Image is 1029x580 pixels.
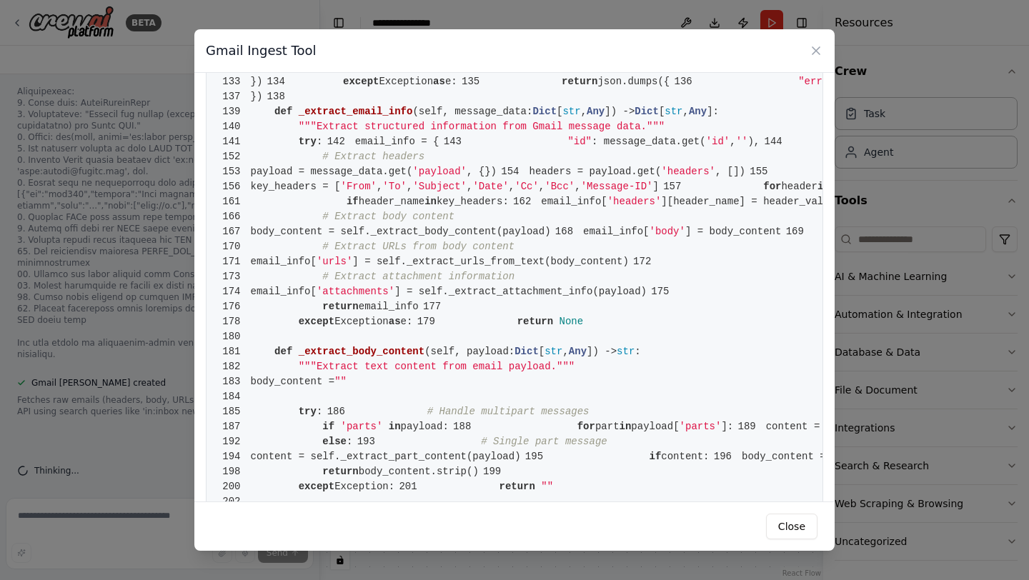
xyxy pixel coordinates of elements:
[557,106,562,117] span: [
[587,346,592,357] span: ]
[352,434,385,449] span: 193
[781,181,817,192] span: header
[760,134,792,149] span: 144
[218,226,551,237] span: body_content = self._extract_body_content(payload)
[560,316,584,327] span: None
[352,256,628,267] span: ] = self._extract_urls_from_text(body_content)
[359,301,419,312] span: email_info
[730,136,735,147] span: ,
[499,481,535,492] span: return
[439,134,472,149] span: 143
[334,481,394,492] span: Exception:
[389,421,401,432] span: in
[322,134,355,149] span: 142
[218,119,251,134] span: 140
[218,344,251,359] span: 181
[437,196,509,207] span: key_headers:
[562,106,580,117] span: str
[661,451,709,462] span: content:
[343,76,379,87] span: except
[710,449,742,464] span: 196
[322,404,355,419] span: 186
[431,346,515,357] span: self, payload:
[218,179,251,194] span: 156
[322,466,358,477] span: return
[419,299,452,314] span: 177
[497,164,530,179] span: 154
[389,316,401,327] span: as
[472,181,508,192] span: 'Date'
[581,181,653,192] span: 'Message-ID'
[766,514,817,539] button: Close
[635,106,659,117] span: Dict
[481,436,607,447] span: # Single part message
[575,181,580,192] span: ,
[424,196,437,207] span: in
[661,166,715,177] span: 'headers'
[299,346,424,357] span: _extract_body_content
[218,91,262,102] span: })
[424,346,430,357] span: (
[685,226,781,237] span: ] = body_content
[532,106,557,117] span: Dict
[635,346,640,357] span: :
[419,106,533,117] span: self, message_data:
[562,346,568,357] span: ,
[514,346,539,357] span: Dict
[412,106,418,117] span: (
[733,421,1018,432] span: content = self._extract_part_content(part)
[412,166,467,177] span: 'payload'
[299,136,317,147] span: try
[721,421,733,432] span: ]:
[382,181,407,192] span: 'To'
[251,376,335,387] span: body_content =
[545,346,562,357] span: str
[218,74,251,89] span: 133
[322,421,334,432] span: if
[597,76,670,87] span: json.dumps({
[653,181,659,192] span: ]
[592,346,617,357] span: ) ->
[322,301,358,312] span: return
[317,286,394,297] span: 'attachments'
[218,194,251,209] span: 161
[322,211,454,222] span: # Extract body content
[322,151,424,162] span: # Extract headers
[659,179,692,194] span: 157
[509,194,542,209] span: 162
[251,181,341,192] span: key_headers = [
[539,181,545,192] span: ,
[707,106,719,117] span: ]:
[401,316,413,327] span: e:
[251,166,413,177] span: payload = message_data.get(
[479,464,512,479] span: 199
[569,346,587,357] span: Any
[541,481,553,492] span: ""
[581,106,587,117] span: ,
[629,254,662,269] span: 172
[394,479,427,494] span: 201
[798,76,840,87] span: "error"
[206,41,317,61] h3: Gmail Ingest Tool
[457,74,490,89] span: 135
[341,181,377,192] span: 'From'
[592,136,706,147] span: : message_data.get(
[218,299,251,314] span: 176
[736,136,748,147] span: ''
[445,76,457,87] span: e:
[299,316,334,327] span: except
[659,106,665,117] span: [
[218,89,251,104] span: 137
[620,421,632,432] span: in
[359,466,479,477] span: body_content.strip()
[322,241,514,252] span: # Extract URLs from body content
[317,256,352,267] span: 'urls'
[680,421,722,432] span: 'parts'
[449,419,482,434] span: 188
[322,271,514,282] span: # Extract attachment information
[733,419,766,434] span: 189
[347,436,352,447] span: :
[218,329,251,344] span: 180
[567,136,592,147] span: "id"
[218,209,251,224] span: 166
